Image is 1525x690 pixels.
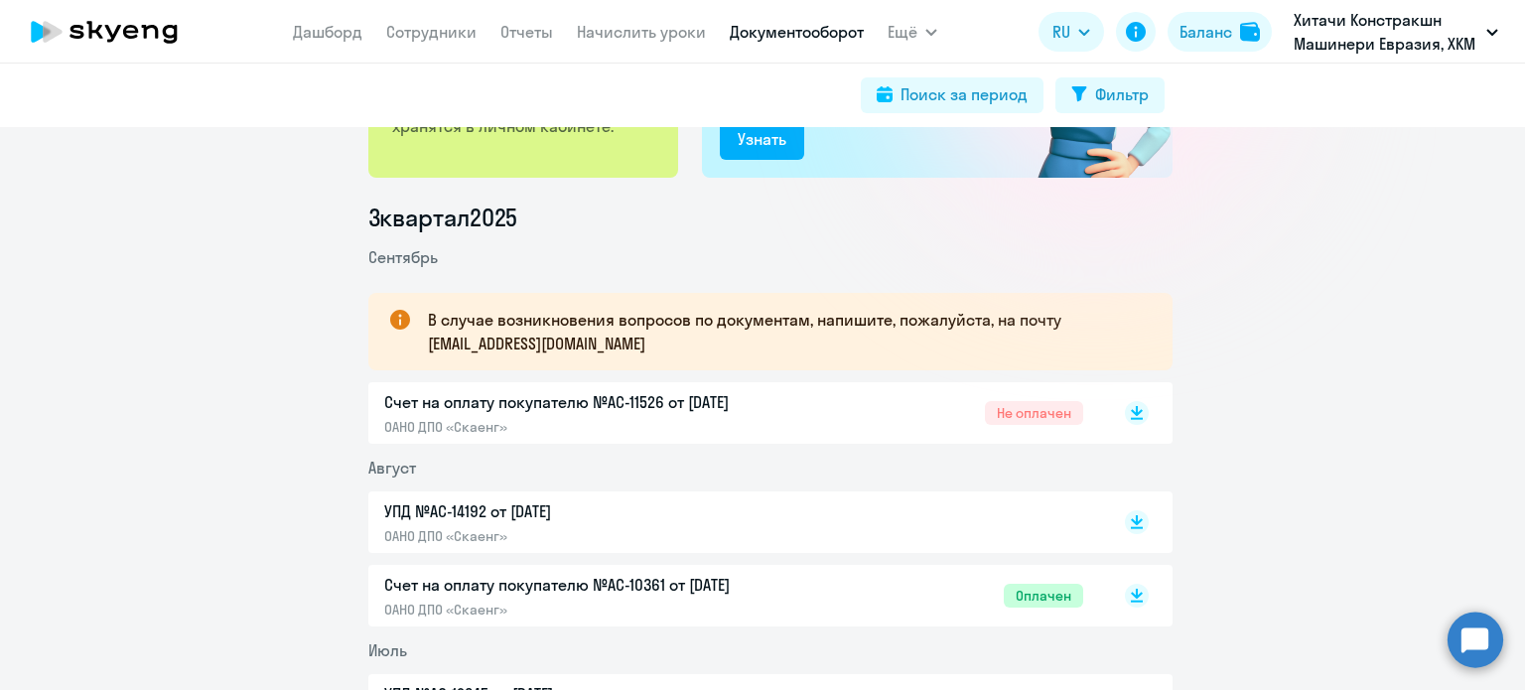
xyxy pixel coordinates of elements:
span: RU [1052,20,1070,44]
button: Поиск за период [861,77,1043,113]
button: Хитачи Констракшн Машинери Евразия, ХКМ ЕВРАЗИЯ, ООО [1284,8,1508,56]
div: Поиск за период [901,82,1028,106]
button: RU [1039,12,1104,52]
a: Дашборд [293,22,362,42]
a: Документооборот [730,22,864,42]
span: Не оплачен [985,401,1083,425]
div: Фильтр [1095,82,1149,106]
button: Узнать [720,120,804,160]
p: Счет на оплату покупателю №AC-11526 от [DATE] [384,390,801,414]
p: ОАНО ДПО «Скаенг» [384,418,801,436]
a: Начислить уроки [577,22,706,42]
a: Сотрудники [386,22,477,42]
p: ОАНО ДПО «Скаенг» [384,601,801,619]
span: Ещё [888,20,917,44]
p: Счет на оплату покупателю №AC-10361 от [DATE] [384,573,801,597]
a: Счет на оплату покупателю №AC-11526 от [DATE]ОАНО ДПО «Скаенг»Не оплачен [384,390,1083,436]
span: Оплачен [1004,584,1083,608]
span: Август [368,458,416,478]
p: В случае возникновения вопросов по документам, напишите, пожалуйста, на почту [EMAIL_ADDRESS][DOM... [428,308,1137,355]
div: Баланс [1179,20,1232,44]
p: ОАНО ДПО «Скаенг» [384,527,801,545]
button: Фильтр [1055,77,1165,113]
li: 3 квартал 2025 [368,202,1173,233]
a: УПД №AC-14192 от [DATE]ОАНО ДПО «Скаенг» [384,499,1083,545]
button: Балансbalance [1168,12,1272,52]
div: Узнать [738,127,786,151]
a: Отчеты [500,22,553,42]
button: Ещё [888,12,937,52]
p: УПД №AC-14192 от [DATE] [384,499,801,523]
img: balance [1240,22,1260,42]
p: Хитачи Констракшн Машинери Евразия, ХКМ ЕВРАЗИЯ, ООО [1294,8,1478,56]
span: Сентябрь [368,247,438,267]
a: Счет на оплату покупателю №AC-10361 от [DATE]ОАНО ДПО «Скаенг»Оплачен [384,573,1083,619]
span: Июль [368,640,407,660]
